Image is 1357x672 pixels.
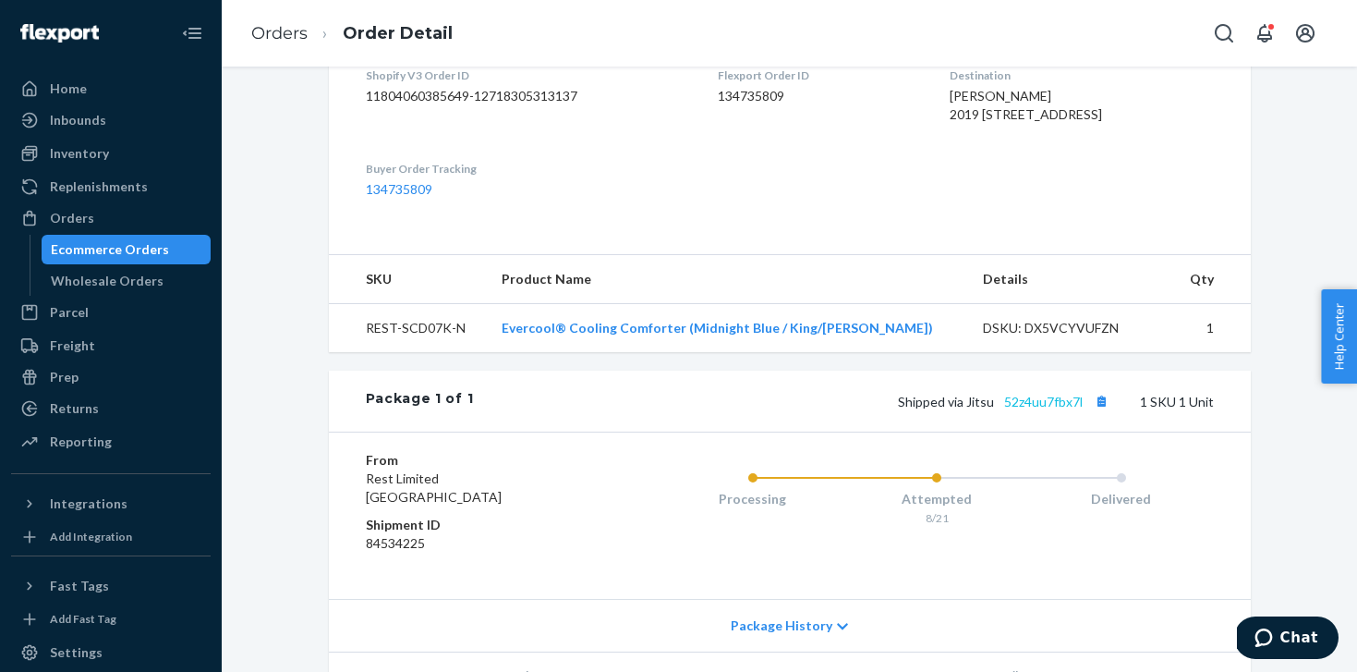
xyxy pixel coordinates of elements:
div: Delivered [1029,490,1214,508]
button: Open Search Box [1206,15,1242,52]
dt: Buyer Order Tracking [366,161,688,177]
span: Shipped via Jitsu [898,394,1114,409]
span: Package History [731,617,832,635]
a: Wholesale Orders [42,266,212,296]
a: Prep [11,362,211,392]
a: Returns [11,394,211,423]
a: 134735809 [366,181,432,197]
div: Ecommerce Orders [51,240,169,259]
button: Integrations [11,489,211,519]
div: Prep [50,368,79,386]
dd: 11804060385649-12718305313137 [366,87,688,105]
a: Settings [11,638,211,667]
a: Parcel [11,298,211,327]
button: Open account menu [1287,15,1324,52]
div: Fast Tags [50,577,109,595]
div: Processing [660,490,845,508]
div: Reporting [50,433,112,451]
div: Parcel [50,303,89,322]
dt: Shopify V3 Order ID [366,67,688,83]
div: 1 SKU 1 Unit [473,389,1213,413]
div: Inventory [50,144,109,163]
a: Inbounds [11,105,211,135]
dt: From [366,451,587,470]
ol: breadcrumbs [236,6,467,61]
a: Evercool® Cooling Comforter (Midnight Blue / King/[PERSON_NAME]) [502,320,933,336]
a: Freight [11,331,211,360]
div: DSKU: DX5VCYVUFZN [983,319,1157,337]
div: Package 1 of 1 [366,389,474,413]
dd: 84534225 [366,534,587,553]
button: Copy tracking number [1090,389,1114,413]
img: Flexport logo [20,24,99,43]
a: Ecommerce Orders [42,235,212,264]
div: Returns [50,399,99,418]
dt: Shipment ID [366,516,587,534]
button: Open notifications [1246,15,1283,52]
a: Home [11,74,211,104]
div: Attempted [844,490,1029,508]
a: Inventory [11,139,211,168]
button: Fast Tags [11,571,211,601]
div: Home [50,79,87,98]
button: Help Center [1321,289,1357,384]
td: REST-SCD07K-N [329,304,487,353]
div: Wholesale Orders [51,272,164,290]
div: 8/21 [844,510,1029,526]
div: Orders [50,209,94,227]
div: Integrations [50,495,127,513]
div: Freight [50,336,95,355]
a: 52z4uu7fbx7l [1004,394,1083,409]
th: SKU [329,255,487,304]
div: Replenishments [50,177,148,196]
span: Rest Limited [GEOGRAPHIC_DATA] [366,470,502,505]
iframe: Opens a widget where you can chat to one of our agents [1237,617,1339,663]
a: Add Fast Tag [11,608,211,630]
div: Add Fast Tag [50,611,116,627]
a: Reporting [11,427,211,457]
a: Replenishments [11,172,211,202]
div: Inbounds [50,111,106,129]
div: Add Integration [50,529,132,544]
th: Qty [1171,255,1251,304]
a: Orders [11,203,211,233]
a: Order Detail [343,23,453,43]
th: Details [968,255,1171,304]
dt: Flexport Order ID [718,67,920,83]
td: 1 [1171,304,1251,353]
a: Orders [251,23,308,43]
span: [PERSON_NAME] 2019 [STREET_ADDRESS] [950,88,1102,122]
dd: 134735809 [718,87,920,105]
button: Close Navigation [174,15,211,52]
a: Add Integration [11,526,211,548]
dt: Destination [950,67,1213,83]
th: Product Name [487,255,968,304]
div: Settings [50,643,103,662]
